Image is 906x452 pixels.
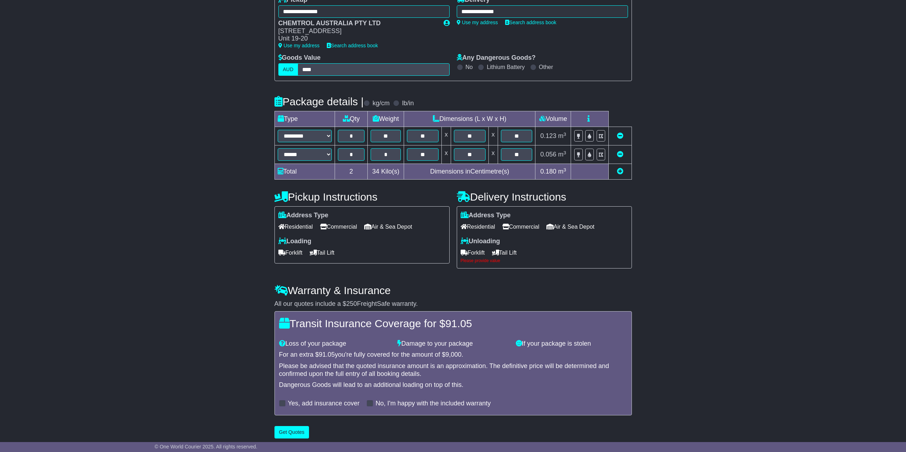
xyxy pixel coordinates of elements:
[274,300,632,308] div: All our quotes include a $ FreightSafe warranty.
[278,212,329,219] label: Address Type
[488,145,498,164] td: x
[540,151,556,158] span: 0.056
[461,221,495,232] span: Residential
[278,63,298,76] label: AUD
[279,362,627,378] div: Please be advised that the quoted insurance amount is an approximation. The definitive price will...
[274,111,335,127] td: Type
[278,35,436,43] div: Unit 19-20
[445,318,472,329] span: 91.05
[404,111,535,127] td: Dimensions (L x W x H)
[364,221,412,232] span: Air & Sea Depot
[564,132,566,137] sup: 3
[461,212,511,219] label: Address Type
[274,285,632,296] h4: Warranty & Insurance
[278,247,303,258] span: Forklift
[368,164,404,180] td: Kilo(s)
[564,167,566,172] sup: 3
[278,20,436,27] div: CHEMTROL AUSTRALIA PTY LTD
[278,238,311,245] label: Loading
[278,54,321,62] label: Goods Value
[274,426,309,438] button: Get Quotes
[274,191,450,203] h4: Pickup Instructions
[445,351,461,358] span: 9,000
[372,168,379,175] span: 34
[279,318,627,329] h4: Transit Insurance Coverage for $
[558,151,566,158] span: m
[335,111,368,127] td: Qty
[558,168,566,175] span: m
[320,221,357,232] span: Commercial
[488,127,498,145] td: x
[335,164,368,180] td: 2
[546,221,595,232] span: Air & Sea Depot
[278,27,436,35] div: [STREET_ADDRESS]
[441,145,451,164] td: x
[540,168,556,175] span: 0.180
[279,381,627,389] div: Dangerous Goods will lead to an additional loading on top of this.
[505,20,556,25] a: Search address book
[535,111,571,127] td: Volume
[617,168,623,175] a: Add new item
[457,191,632,203] h4: Delivery Instructions
[346,300,357,307] span: 250
[540,132,556,139] span: 0.123
[466,64,473,70] label: No
[404,164,535,180] td: Dimensions in Centimetre(s)
[394,340,512,348] div: Damage to your package
[457,20,498,25] a: Use my address
[441,127,451,145] td: x
[274,164,335,180] td: Total
[402,100,414,107] label: lb/in
[319,351,335,358] span: 91.05
[558,132,566,139] span: m
[155,444,257,450] span: © One World Courier 2025. All rights reserved.
[368,111,404,127] td: Weight
[278,221,313,232] span: Residential
[278,43,320,48] a: Use my address
[327,43,378,48] a: Search address book
[617,151,623,158] a: Remove this item
[279,351,627,359] div: For an extra $ you're fully covered for the amount of $ .
[502,221,539,232] span: Commercial
[461,258,628,263] div: Please provide value
[288,400,360,408] label: Yes, add insurance cover
[617,132,623,139] a: Remove this item
[564,150,566,155] sup: 3
[276,340,394,348] div: Loss of your package
[539,64,553,70] label: Other
[274,96,364,107] h4: Package details |
[372,100,389,107] label: kg/cm
[376,400,491,408] label: No, I'm happy with the included warranty
[512,340,631,348] div: If your package is stolen
[487,64,525,70] label: Lithium Battery
[492,247,517,258] span: Tail Lift
[310,247,335,258] span: Tail Lift
[461,247,485,258] span: Forklift
[461,238,500,245] label: Unloading
[457,54,536,62] label: Any Dangerous Goods?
